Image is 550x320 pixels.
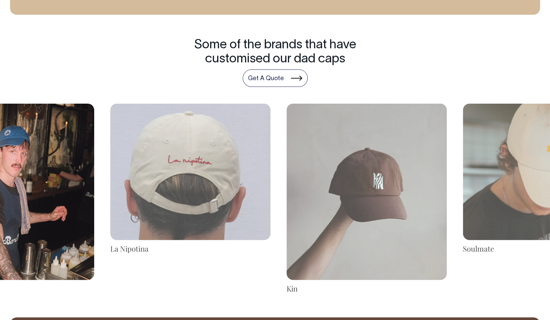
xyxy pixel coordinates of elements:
[187,38,363,66] h4: Some of the brands that have customised our dad caps
[243,69,308,87] a: Get A Quote
[110,244,270,254] div: La Nipotina
[110,104,270,240] img: La Nipotina
[287,283,447,294] div: Kin
[287,104,447,280] img: Kin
